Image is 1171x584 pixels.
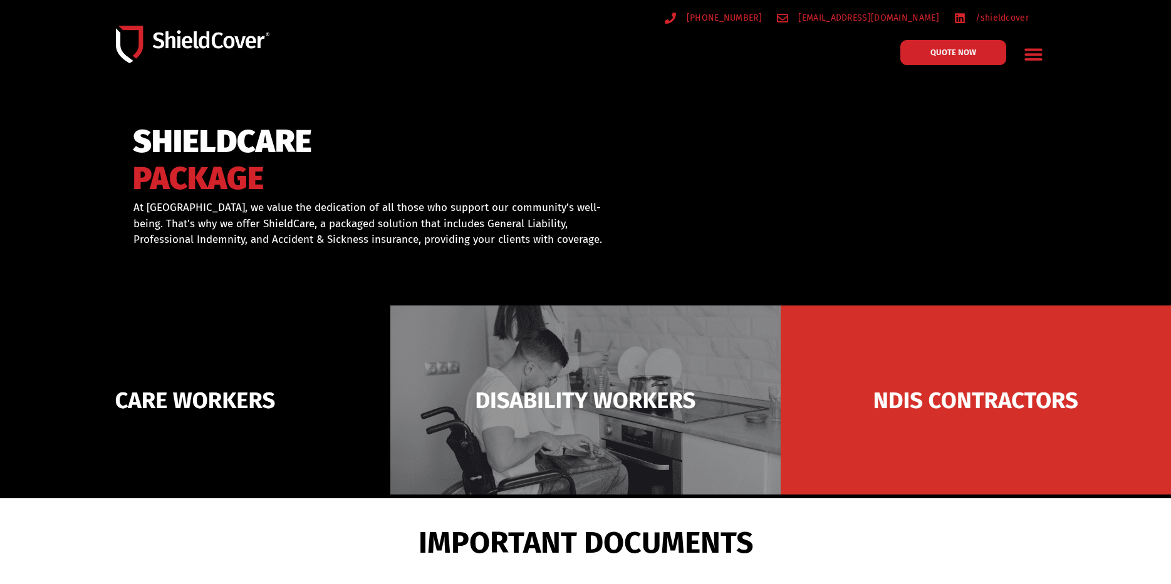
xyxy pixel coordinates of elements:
a: /shieldcover [954,10,1029,26]
span: IMPORTANT DOCUMENTS [419,531,753,555]
a: [PHONE_NUMBER] [665,10,762,26]
span: QUOTE NOW [930,48,976,56]
p: At [GEOGRAPHIC_DATA], we value the dedication of all those who support our community’s well-being... [133,200,607,248]
span: [EMAIL_ADDRESS][DOMAIN_NAME] [795,10,939,26]
div: Menu Toggle [1019,39,1048,69]
span: SHIELDCARE [133,129,312,155]
a: [EMAIL_ADDRESS][DOMAIN_NAME] [777,10,939,26]
span: /shieldcover [972,10,1029,26]
img: Shield-Cover-Underwriting-Australia-logo-full [116,26,269,63]
a: QUOTE NOW [900,40,1006,65]
span: [PHONE_NUMBER] [684,10,762,26]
